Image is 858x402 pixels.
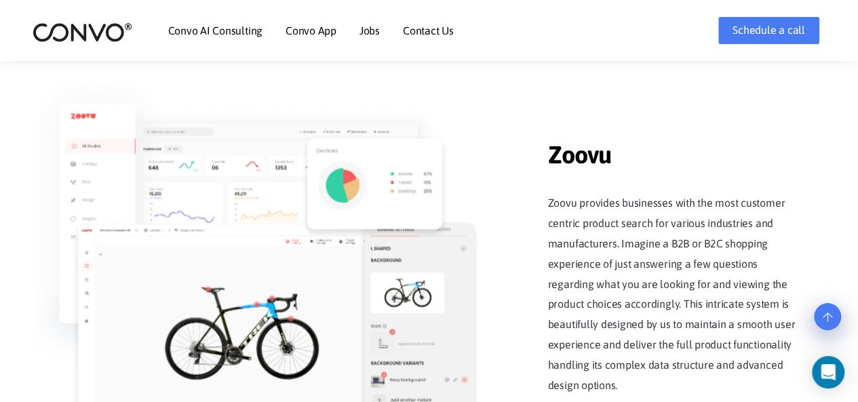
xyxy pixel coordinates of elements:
div: Open Intercom Messenger [812,356,844,388]
a: Jobs [359,25,380,36]
a: Convo App [286,25,336,36]
img: logo_2.png [33,22,132,43]
a: Convo AI Consulting [168,25,262,36]
p: Zoovu provides businesses with the most customer centric product search for various industries an... [548,193,806,396]
a: Contact Us [403,25,454,36]
a: Schedule a call [718,17,819,44]
span: Zoovu [548,120,806,173]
